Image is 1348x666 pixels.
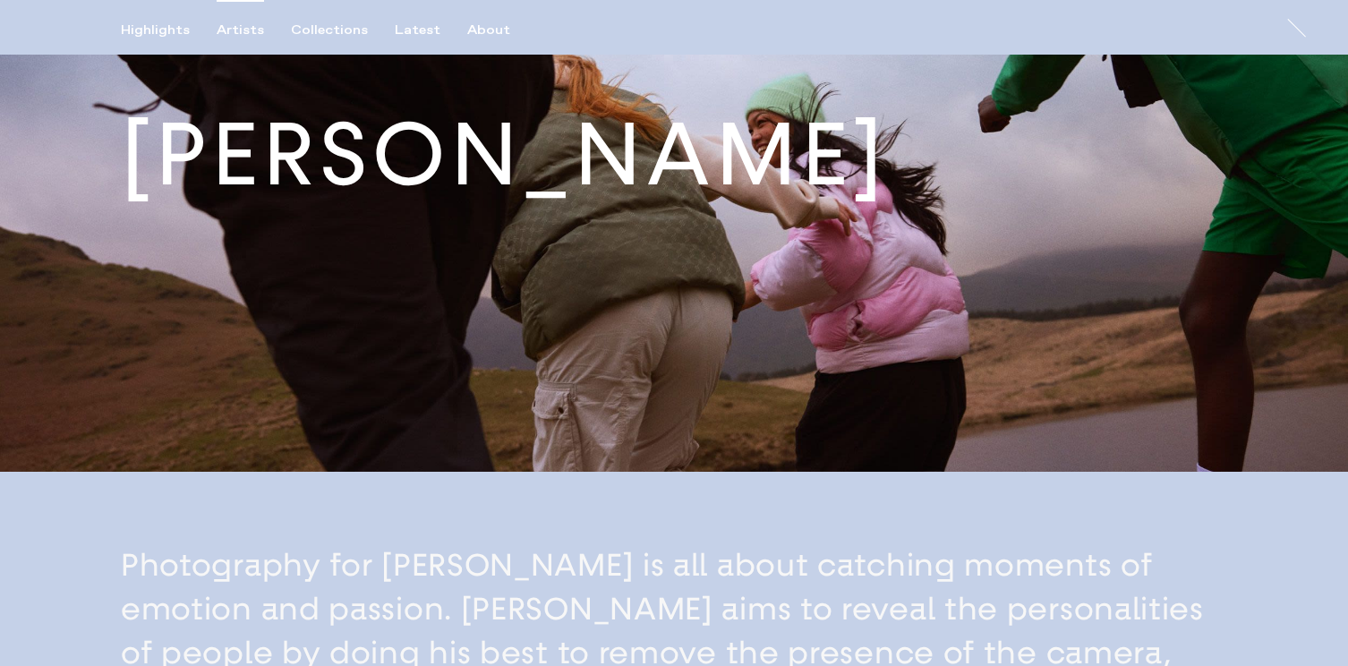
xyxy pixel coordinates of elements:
[467,22,510,38] div: About
[121,112,888,199] h1: [PERSON_NAME]
[121,22,190,38] div: Highlights
[217,22,264,38] div: Artists
[121,22,217,38] button: Highlights
[217,22,291,38] button: Artists
[395,22,440,38] div: Latest
[467,22,537,38] button: About
[291,22,368,38] div: Collections
[395,22,467,38] button: Latest
[291,22,395,38] button: Collections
